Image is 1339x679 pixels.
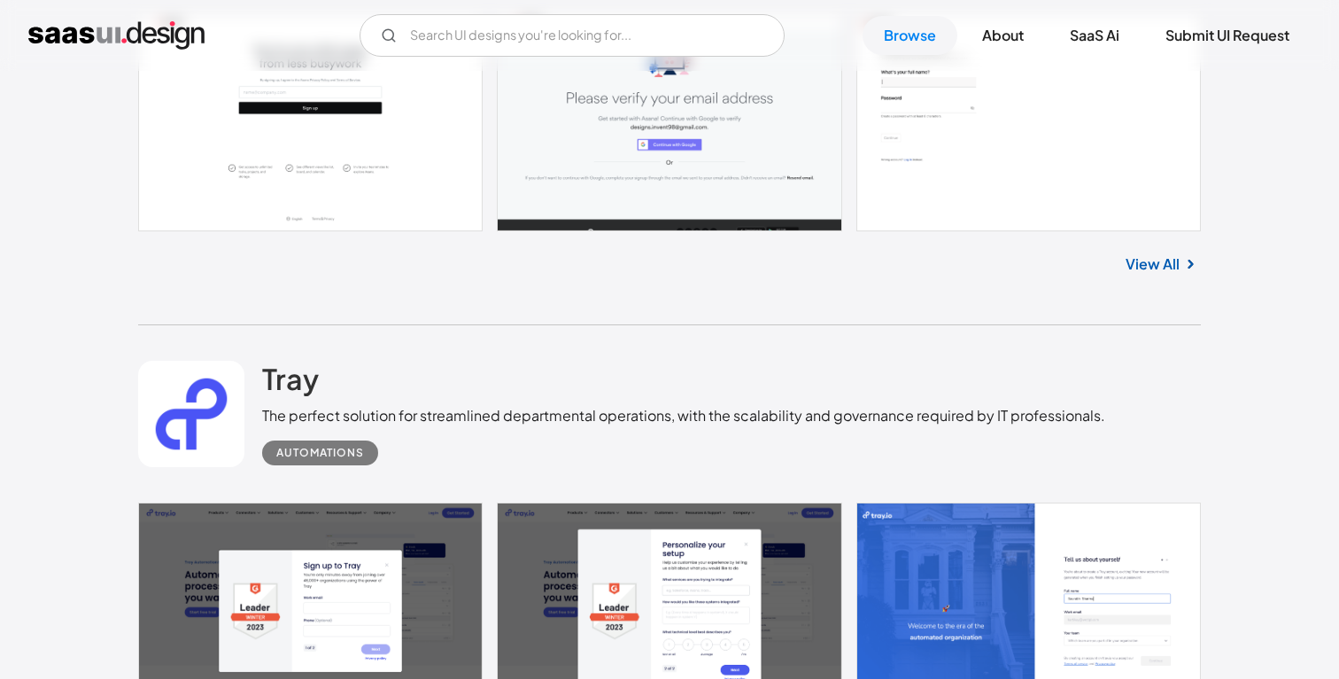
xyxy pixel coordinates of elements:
[360,14,785,57] input: Search UI designs you're looking for...
[1144,16,1311,55] a: Submit UI Request
[1126,254,1180,275] a: View All
[360,14,785,57] form: Email Form
[262,361,319,405] a: Tray
[863,16,957,55] a: Browse
[262,405,1105,426] div: The perfect solution for streamlined departmental operations, with the scalability and governance...
[276,442,364,464] div: Automations
[1049,16,1141,55] a: SaaS Ai
[28,21,205,50] a: home
[961,16,1045,55] a: About
[262,361,319,396] h2: Tray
